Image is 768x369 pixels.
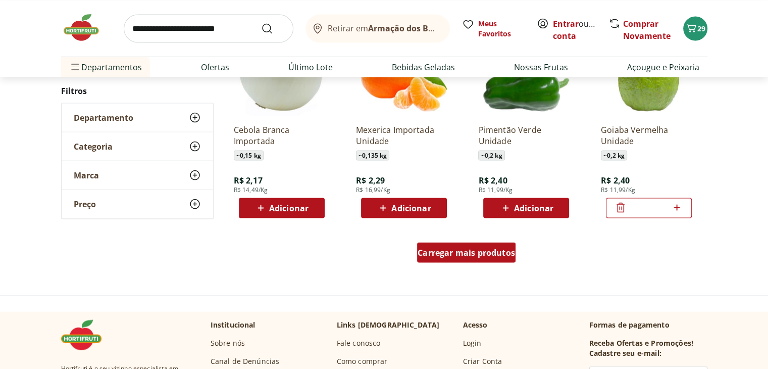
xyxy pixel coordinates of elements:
[589,319,707,330] p: Formas de pagamento
[62,104,213,132] button: Departamento
[261,22,285,34] button: Submit Search
[356,124,452,146] a: Mexerica Importada Unidade
[478,150,504,160] span: ~ 0,2 kg
[601,124,697,146] a: Goiaba Vermelha Unidade
[392,61,455,73] a: Bebidas Geladas
[239,198,325,218] button: Adicionar
[514,204,553,212] span: Adicionar
[589,348,661,358] h3: Cadastre seu e-mail:
[356,174,385,186] span: R$ 2,29
[361,198,447,218] button: Adicionar
[211,338,245,348] a: Sobre nós
[356,150,389,160] span: ~ 0,135 kg
[483,198,569,218] button: Adicionar
[683,16,707,40] button: Carrinho
[697,23,705,33] span: 29
[478,18,525,38] span: Meus Favoritos
[478,174,507,186] span: R$ 2,40
[211,319,255,330] p: Institucional
[601,174,630,186] span: R$ 2,40
[589,338,693,348] h3: Receba Ofertas e Promoções!
[601,186,635,194] span: R$ 11,99/Kg
[234,186,268,194] span: R$ 14,49/Kg
[368,22,461,33] b: Armação dos Búzios/RJ
[269,204,309,212] span: Adicionar
[62,132,213,161] button: Categoria
[328,23,439,32] span: Retirar em
[74,199,96,209] span: Preço
[623,18,671,41] a: Comprar Novamente
[553,18,579,29] a: Entrar
[514,61,568,73] a: Nossas Frutas
[553,18,608,41] a: Criar conta
[337,338,381,348] a: Fale conosco
[74,142,113,152] span: Categoria
[74,170,99,180] span: Marca
[478,186,513,194] span: R$ 11,99/Kg
[201,61,229,73] a: Ofertas
[62,190,213,218] button: Preço
[234,124,330,146] a: Cebola Branca Importada
[61,319,112,350] img: Hortifruti
[337,356,388,366] a: Como comprar
[69,55,142,79] span: Departamentos
[463,356,502,366] a: Criar Conta
[74,113,133,123] span: Departamento
[462,18,525,38] a: Meus Favoritos
[553,17,598,41] span: ou
[478,124,574,146] a: Pimentão Verde Unidade
[417,242,516,266] a: Carregar mais produtos
[61,12,112,42] img: Hortifruti
[69,55,81,79] button: Menu
[234,150,264,160] span: ~ 0,15 kg
[601,150,627,160] span: ~ 0,2 kg
[337,319,440,330] p: Links [DEMOGRAPHIC_DATA]
[391,204,431,212] span: Adicionar
[463,319,488,330] p: Acesso
[62,161,213,190] button: Marca
[61,81,214,101] h2: Filtros
[463,338,482,348] a: Login
[627,61,699,73] a: Açougue e Peixaria
[211,356,280,366] a: Canal de Denúncias
[234,174,263,186] span: R$ 2,17
[305,14,450,42] button: Retirar emArmação dos Búzios/RJ
[356,186,390,194] span: R$ 16,99/Kg
[124,14,293,42] input: search
[418,248,515,256] span: Carregar mais produtos
[288,61,333,73] a: Último Lote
